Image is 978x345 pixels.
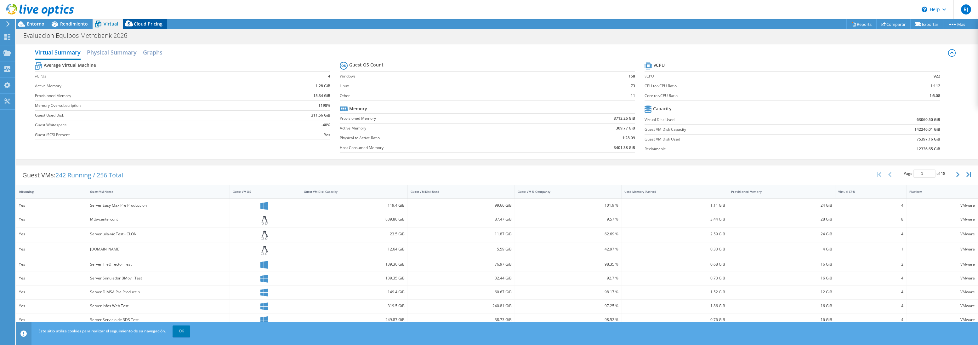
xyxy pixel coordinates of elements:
[35,46,81,60] h2: Virtual Summary
[35,132,259,138] label: Guest iSCSI Present
[304,275,405,282] div: 139.35 GiB
[645,136,832,142] label: Guest VM Disk Used
[340,73,596,79] label: Windows
[838,302,903,309] div: 4
[19,216,84,223] div: Yes
[943,19,970,29] a: Más
[19,261,84,268] div: Yes
[910,19,943,29] a: Exportar
[915,146,940,152] b: -12336.65 GiB
[311,112,330,118] b: 311.56 GiB
[35,122,259,128] label: Guest Whitespace
[624,190,718,194] div: Used Memory (Active)
[628,73,635,79] b: 158
[645,117,832,123] label: Virtual Disk Used
[90,190,219,194] div: Guest VM Name
[917,117,940,123] b: 63060.50 GiB
[731,316,832,323] div: 16 GiB
[411,261,511,268] div: 76.97 GiB
[19,302,84,309] div: Yes
[731,190,824,194] div: Provisioned Memory
[838,231,903,238] div: 4
[518,261,618,268] div: 98.35 %
[616,125,635,131] b: 309.77 GiB
[909,190,967,194] div: Platform
[90,231,226,238] div: Server uila-vic Test - CLON
[731,246,832,253] div: 4 GiB
[411,216,511,223] div: 87.47 GiB
[614,145,635,151] b: 3401.38 GiB
[313,93,330,99] b: 15.34 GiB
[622,135,635,141] b: 1:28.09
[19,246,84,253] div: Yes
[411,302,511,309] div: 240.81 GiB
[304,216,405,223] div: 839.86 GiB
[304,261,405,268] div: 139.36 GiB
[645,83,873,89] label: CPU to vCPU Ratio
[838,190,896,194] div: Virtual CPU
[340,115,543,122] label: Provisioned Memory
[913,170,935,178] input: jump to page
[90,216,226,223] div: Mtbvcentercont
[846,19,877,29] a: Reports
[60,21,88,27] span: Rendimiento
[934,73,940,79] b: 922
[930,93,940,99] b: 1:5.08
[38,328,166,334] span: Este sitio utiliza cookies para realizar el seguimiento de su navegación.
[304,190,397,194] div: Guest VM Disk Capacity
[35,73,259,79] label: vCPUs
[731,202,832,209] div: 24 GiB
[930,83,940,89] b: 1:112
[304,246,405,253] div: 12.64 GiB
[35,93,259,99] label: Provisioned Memory
[518,316,618,323] div: 98.52 %
[624,246,725,253] div: 0.33 GiB
[909,202,975,209] div: VMware
[909,261,975,268] div: VMware
[731,261,832,268] div: 16 GiB
[624,302,725,309] div: 1.86 GiB
[645,146,832,152] label: Reclaimable
[304,289,405,296] div: 149.4 GiB
[143,46,162,59] h2: Graphs
[233,190,290,194] div: Guest VM OS
[321,122,330,128] b: -40%
[518,275,618,282] div: 92.7 %
[304,202,405,209] div: 119.4 GiB
[838,216,903,223] div: 8
[914,126,940,133] b: 142246.01 GiB
[324,132,330,138] b: Yes
[340,145,543,151] label: Host Consumed Memory
[909,275,975,282] div: VMware
[909,216,975,223] div: VMware
[134,21,162,27] span: Cloud Pricing
[87,46,137,59] h2: Physical Summary
[19,275,84,282] div: Yes
[90,261,226,268] div: Server FileDirector Test
[518,231,618,238] div: 62.69 %
[731,275,832,282] div: 16 GiB
[90,275,226,282] div: Server Simulador BMovil Test
[340,125,543,131] label: Active Memory
[518,246,618,253] div: 42.97 %
[624,216,725,223] div: 3.44 GiB
[328,73,330,79] b: 4
[44,62,96,68] b: Average Virtual Machine
[941,171,945,176] span: 18
[411,275,511,282] div: 32.44 GiB
[624,275,725,282] div: 0.73 GiB
[645,93,873,99] label: Core to vCPU Ratio
[340,83,596,89] label: Linux
[645,73,873,79] label: vCPU
[55,171,123,179] span: 242 Running / 256 Total
[518,190,611,194] div: Guest VM % Occupancy
[411,231,511,238] div: 11.87 GiB
[909,246,975,253] div: VMware
[909,316,975,323] div: VMware
[731,302,832,309] div: 16 GiB
[35,112,259,118] label: Guest Used Disk
[304,231,405,238] div: 23.5 GiB
[909,302,975,309] div: VMware
[35,83,259,89] label: Active Memory
[411,246,511,253] div: 5.59 GiB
